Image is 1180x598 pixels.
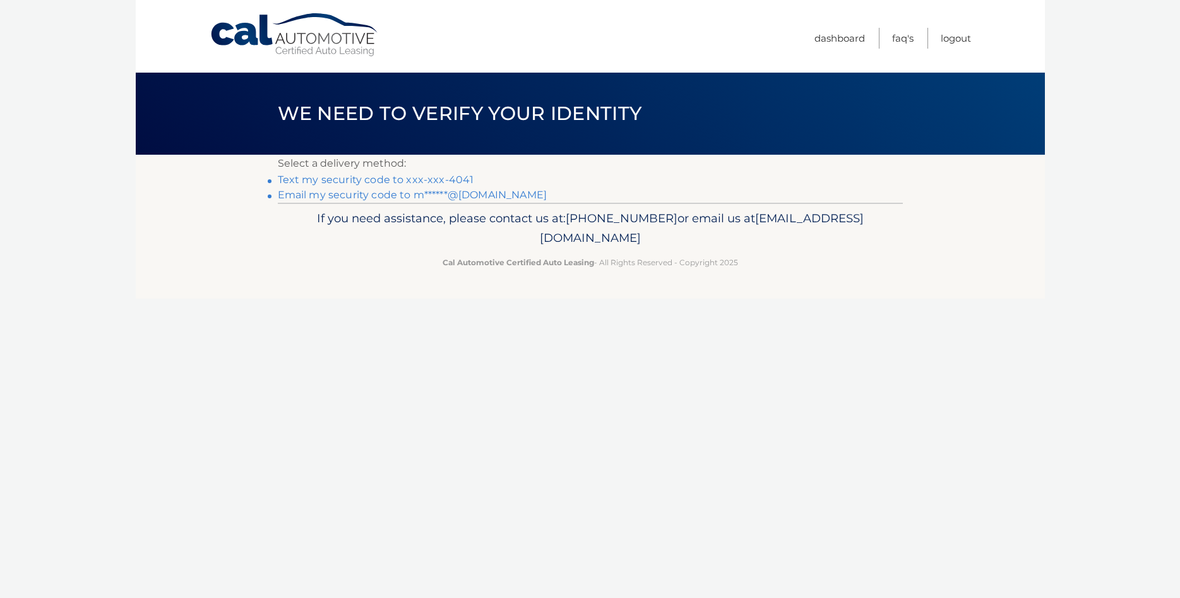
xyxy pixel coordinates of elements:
span: We need to verify your identity [278,102,642,125]
p: Select a delivery method: [278,155,903,172]
a: Text my security code to xxx-xxx-4041 [278,174,474,186]
a: Cal Automotive [210,13,380,57]
span: [PHONE_NUMBER] [566,211,677,225]
p: If you need assistance, please contact us at: or email us at [286,208,895,249]
a: FAQ's [892,28,914,49]
p: - All Rights Reserved - Copyright 2025 [286,256,895,269]
a: Email my security code to m******@[DOMAIN_NAME] [278,189,547,201]
a: Dashboard [814,28,865,49]
strong: Cal Automotive Certified Auto Leasing [443,258,594,267]
a: Logout [941,28,971,49]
